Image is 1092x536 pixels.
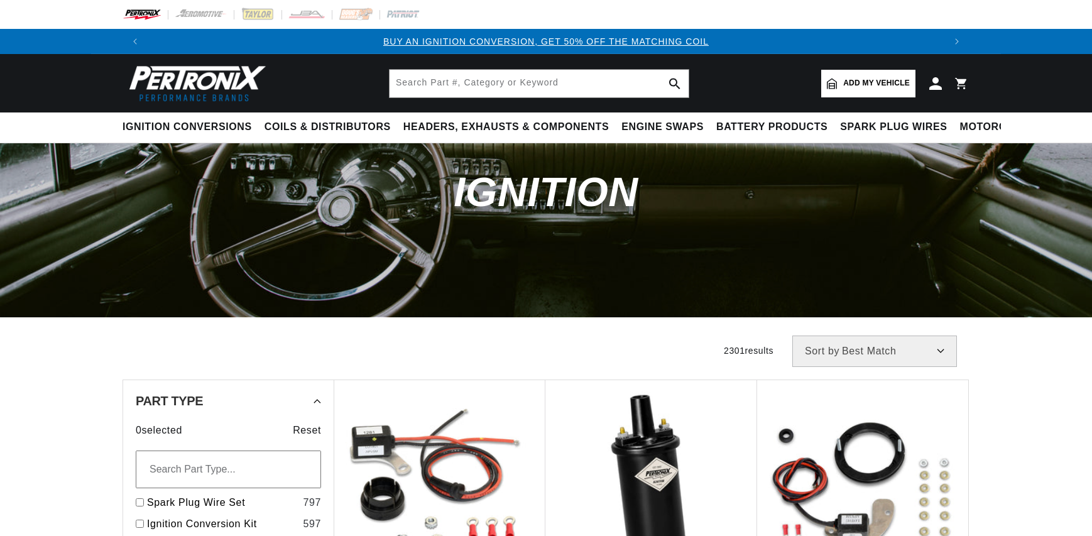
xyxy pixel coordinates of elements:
[123,62,267,105] img: Pertronix
[123,121,252,134] span: Ignition Conversions
[265,121,391,134] span: Coils & Distributors
[710,112,834,142] summary: Battery Products
[840,121,947,134] span: Spark Plug Wires
[303,516,321,532] div: 597
[724,346,773,356] span: 2301 results
[821,70,915,97] a: Add my vehicle
[147,516,298,532] a: Ignition Conversion Kit
[383,36,709,46] a: BUY AN IGNITION CONVERSION, GET 50% OFF THE MATCHING COIL
[621,121,704,134] span: Engine Swaps
[258,112,397,142] summary: Coils & Distributors
[123,29,148,54] button: Translation missing: en.sections.announcements.previous_announcement
[303,495,321,511] div: 797
[960,121,1035,134] span: Motorcycle
[123,112,258,142] summary: Ignition Conversions
[716,121,827,134] span: Battery Products
[615,112,710,142] summary: Engine Swaps
[148,35,944,48] div: 1 of 3
[390,70,689,97] input: Search Part #, Category or Keyword
[91,29,1001,54] slideshow-component: Translation missing: en.sections.announcements.announcement_bar
[397,112,615,142] summary: Headers, Exhausts & Components
[136,395,203,407] span: Part Type
[661,70,689,97] button: search button
[944,29,969,54] button: Translation missing: en.sections.announcements.next_announcement
[136,451,321,488] input: Search Part Type...
[147,495,298,511] a: Spark Plug Wire Set
[148,35,944,48] div: Announcement
[843,77,910,89] span: Add my vehicle
[792,336,957,367] select: Sort by
[805,346,839,356] span: Sort by
[403,121,609,134] span: Headers, Exhausts & Components
[454,169,638,215] span: Ignition
[136,422,182,439] span: 0 selected
[293,422,321,439] span: Reset
[954,112,1041,142] summary: Motorcycle
[834,112,953,142] summary: Spark Plug Wires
